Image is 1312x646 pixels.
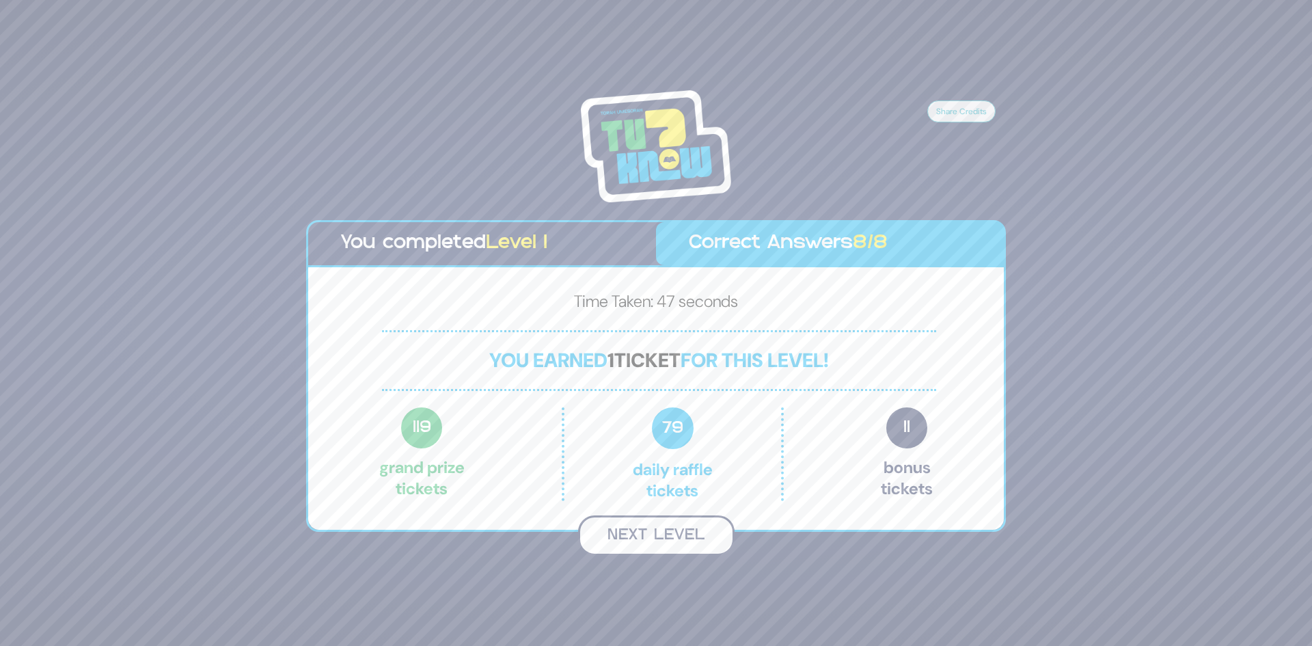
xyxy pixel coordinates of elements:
[379,407,465,501] p: Grand Prize tickets
[689,229,971,258] p: Correct Answers
[886,407,927,448] span: 11
[652,407,694,449] span: 79
[881,407,933,501] p: Bonus tickets
[489,347,829,373] span: You earned for this level!
[593,407,752,501] p: Daily Raffle tickets
[330,289,982,319] p: Time Taken: 47 seconds
[853,234,888,252] span: 8/8
[401,407,442,448] span: 119
[927,100,996,122] button: Share Credits
[578,515,735,556] button: Next Level
[581,90,731,202] img: Tournament Logo
[607,347,614,373] span: 1
[486,234,547,252] span: Level 1
[614,347,681,373] span: ticket
[341,229,623,258] p: You completed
